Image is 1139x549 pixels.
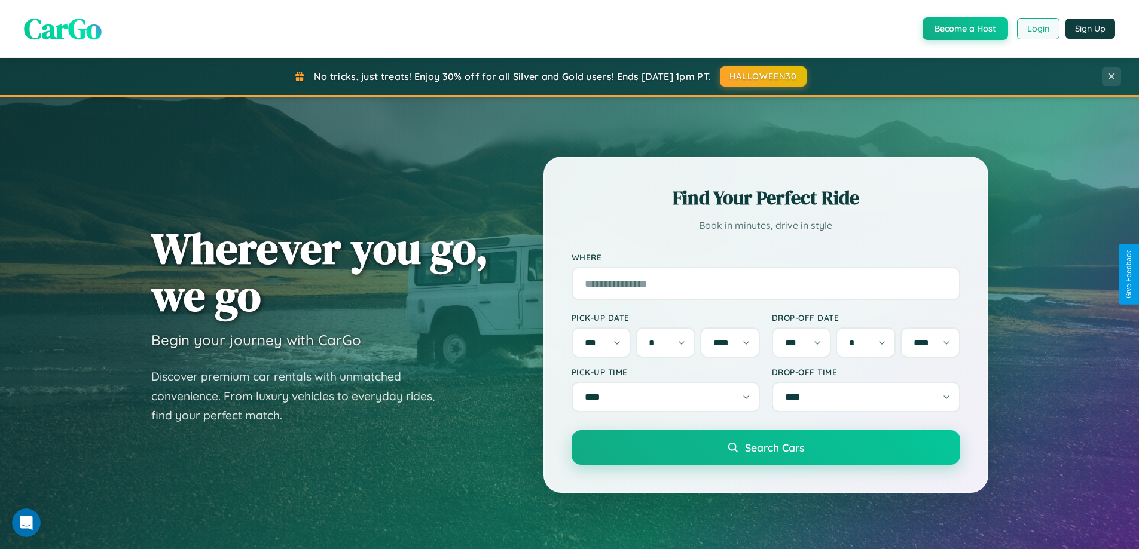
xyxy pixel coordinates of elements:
[772,312,960,323] label: Drop-off Date
[151,367,450,425] p: Discover premium car rentals with unmatched convenience. From luxury vehicles to everyday rides, ...
[151,331,361,349] h3: Begin your journey with CarGo
[572,367,760,377] label: Pick-up Time
[314,70,711,82] span: No tricks, just treats! Enjoy 30% off for all Silver and Gold users! Ends [DATE] 1pm PT.
[572,312,760,323] label: Pick-up Date
[12,508,41,537] iframe: Intercom live chat
[772,367,960,377] label: Drop-off Time
[1065,19,1115,39] button: Sign Up
[151,225,488,319] h1: Wherever you go, we go
[745,441,804,454] span: Search Cars
[572,217,960,234] p: Book in minutes, drive in style
[923,17,1008,40] button: Become a Host
[572,252,960,262] label: Where
[1017,18,1059,39] button: Login
[572,430,960,465] button: Search Cars
[572,185,960,211] h2: Find Your Perfect Ride
[1125,250,1133,299] div: Give Feedback
[720,66,807,87] button: HALLOWEEN30
[24,9,102,48] span: CarGo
